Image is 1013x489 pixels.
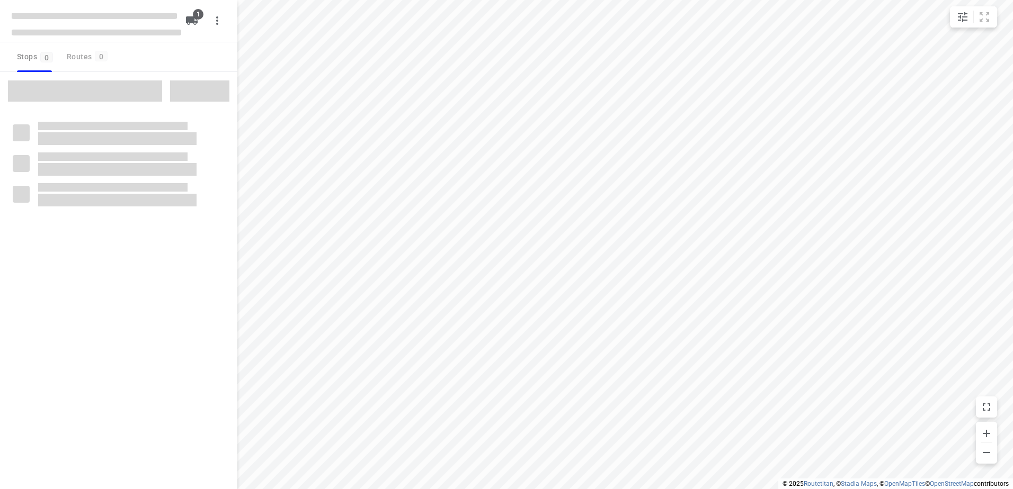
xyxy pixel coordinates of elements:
[804,480,833,487] a: Routetitan
[930,480,974,487] a: OpenStreetMap
[884,480,925,487] a: OpenMapTiles
[841,480,877,487] a: Stadia Maps
[952,6,973,28] button: Map settings
[783,480,1009,487] li: © 2025 , © , © © contributors
[950,6,997,28] div: small contained button group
